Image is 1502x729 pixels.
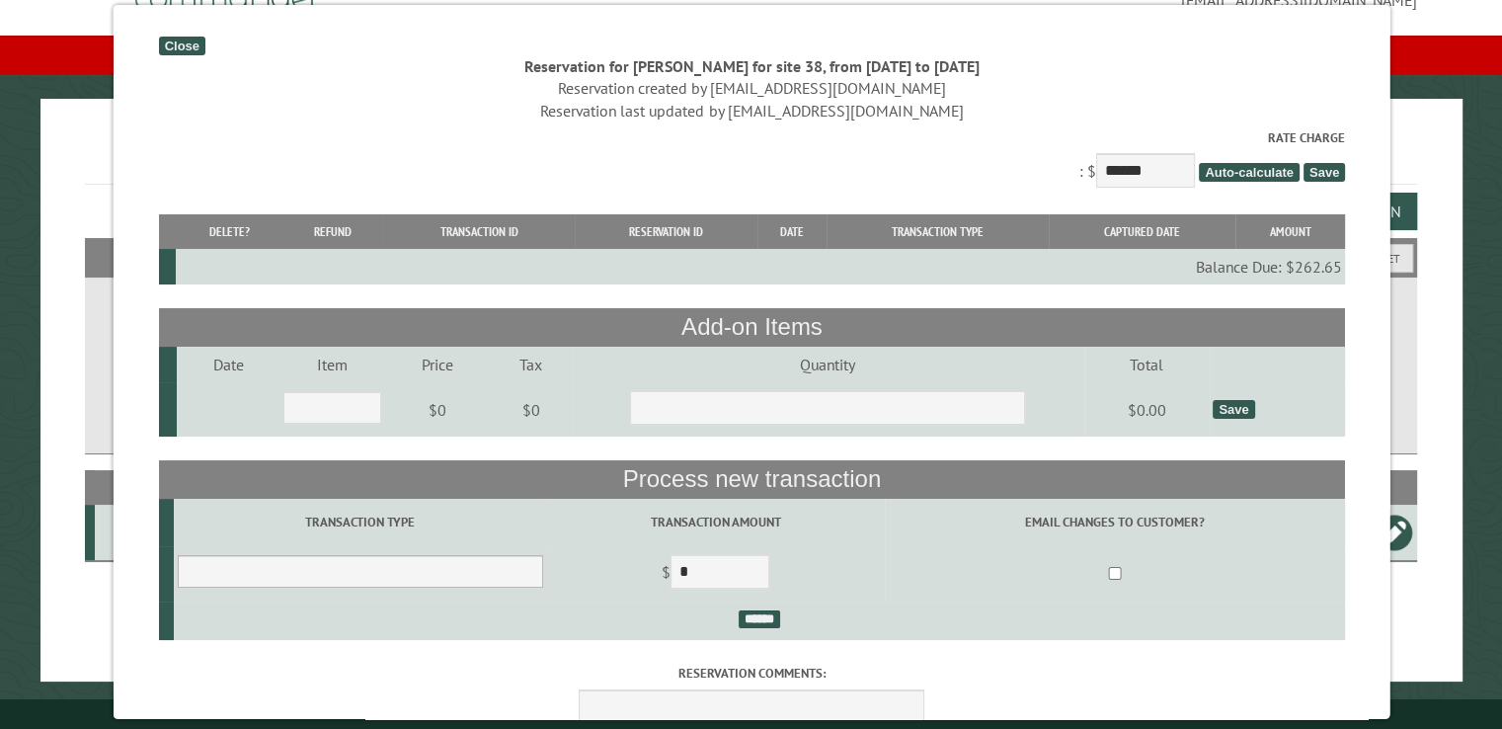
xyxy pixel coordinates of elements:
[1303,163,1344,182] span: Save
[382,214,574,249] th: Transaction ID
[1198,163,1299,182] span: Auto-calculate
[158,308,1345,346] th: Add-on Items
[103,523,170,542] div: 38
[158,77,1345,99] div: Reservation created by [EMAIL_ADDRESS][DOMAIN_NAME]
[85,238,1417,276] h2: Filters
[1234,214,1344,249] th: Amount
[546,546,884,602] td: $
[158,664,1345,683] label: Reservation comments:
[176,347,279,382] td: Date
[1048,214,1234,249] th: Captured Date
[383,347,490,382] td: Price
[826,214,1048,249] th: Transaction Type
[574,214,756,249] th: Reservation ID
[640,707,863,720] small: © Campground Commander LLC. All rights reserved.
[549,513,881,531] label: Transaction Amount
[887,513,1341,531] label: Email changes to customer?
[1083,382,1210,438] td: $0.00
[95,470,174,505] th: Site
[279,347,383,382] td: Item
[158,128,1345,193] div: : $
[158,100,1345,121] div: Reservation last updated by [EMAIL_ADDRESS][DOMAIN_NAME]
[175,249,1345,284] td: Balance Due: $262.65
[158,55,1345,77] div: Reservation for [PERSON_NAME] for site 38, from [DATE] to [DATE]
[158,460,1345,498] th: Process new transaction
[756,214,827,249] th: Date
[175,214,282,249] th: Delete?
[281,214,382,249] th: Refund
[158,128,1345,147] label: Rate Charge
[490,382,572,438] td: $0
[158,37,204,55] div: Close
[1212,400,1253,419] div: Save
[490,347,572,382] td: Tax
[571,347,1082,382] td: Quantity
[1083,347,1210,382] td: Total
[85,130,1417,185] h1: Reservations
[383,382,490,438] td: $0
[177,513,543,531] label: Transaction Type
